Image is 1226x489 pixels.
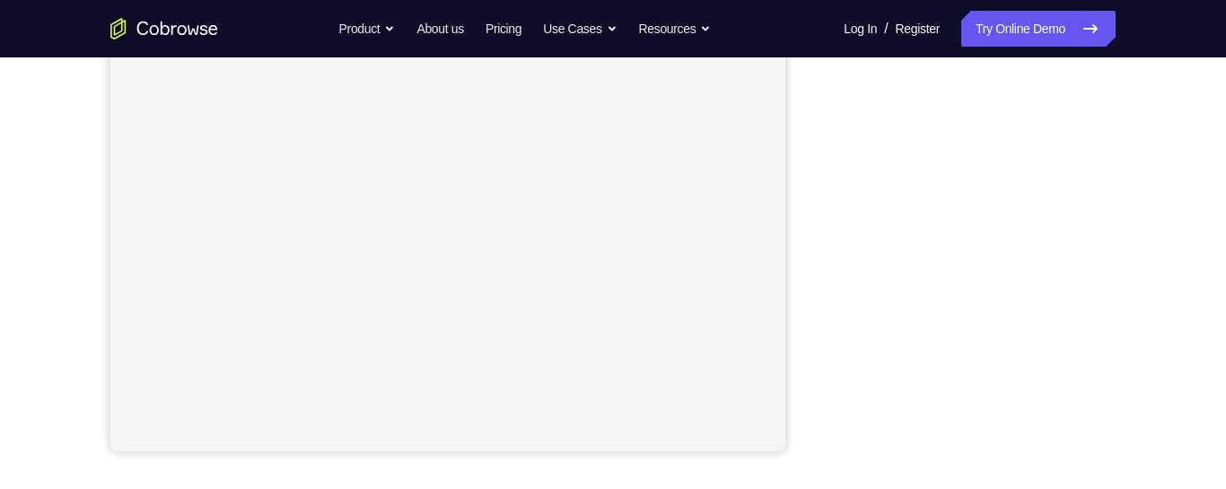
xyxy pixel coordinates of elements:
[961,11,1116,47] a: Try Online Demo
[896,11,940,47] a: Register
[416,11,463,47] a: About us
[884,18,888,39] span: /
[110,18,218,39] a: Go to the home page
[543,11,617,47] button: Use Cases
[639,11,712,47] button: Resources
[844,11,877,47] a: Log In
[486,11,521,47] a: Pricing
[339,11,396,47] button: Product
